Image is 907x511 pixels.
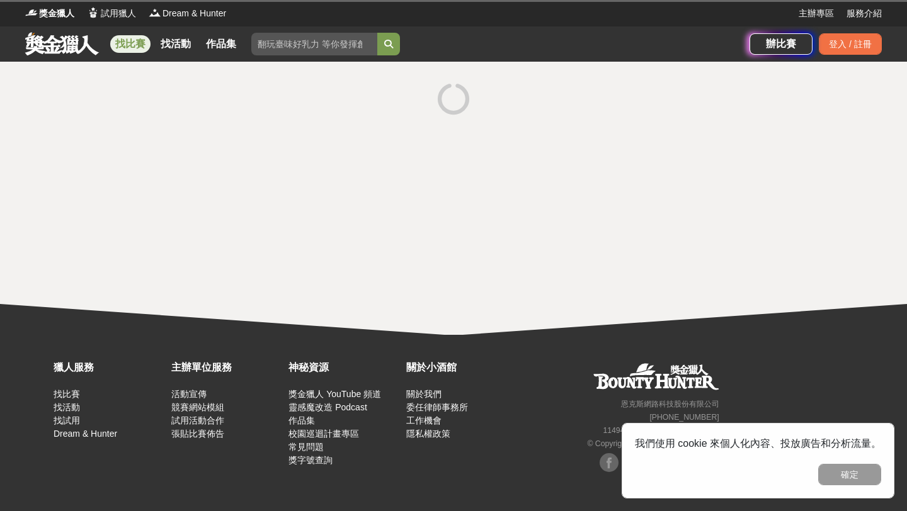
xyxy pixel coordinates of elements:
[799,7,834,20] a: 主辦專區
[635,438,881,449] span: 我們使用 cookie 來個人化內容、投放廣告和分析流量。
[288,389,381,399] a: 獎金獵人 YouTube 頻道
[406,415,442,425] a: 工作機會
[406,389,442,399] a: 關於我們
[171,389,207,399] a: 活動宣傳
[621,400,719,408] small: 恩克斯網路科技股份有限公司
[149,6,161,19] img: Logo
[171,402,224,412] a: 競賽網站模組
[54,360,165,375] div: 獵人服務
[39,7,74,20] span: 獎金獵人
[110,35,151,53] a: 找比賽
[171,360,283,375] div: 主辦單位服務
[847,7,882,20] a: 服務介紹
[406,402,468,412] a: 委任律師事務所
[171,415,224,425] a: 試用活動合作
[750,33,813,55] a: 辦比賽
[54,389,80,399] a: 找比賽
[600,453,619,472] img: Facebook
[288,442,324,452] a: 常見問題
[163,7,226,20] span: Dream & Hunter
[201,35,241,53] a: 作品集
[288,402,367,412] a: 靈感魔改造 Podcast
[54,429,117,439] a: Dream & Hunter
[25,7,74,20] a: Logo獎金獵人
[818,464,881,485] button: 確定
[288,429,359,439] a: 校園巡迴計畫專區
[406,429,450,439] a: 隱私權政策
[171,429,224,439] a: 張貼比賽佈告
[587,439,719,448] small: © Copyright 2025 . All Rights Reserved.
[288,455,333,465] a: 獎字號查詢
[603,426,719,435] small: 11494 [STREET_ADDRESS] 3 樓
[406,360,518,375] div: 關於小酒館
[54,415,80,425] a: 找試用
[25,6,38,19] img: Logo
[149,7,226,20] a: LogoDream & Hunter
[288,360,400,375] div: 神秘資源
[251,33,377,55] input: 翻玩臺味好乳力 等你發揮創意！
[101,7,136,20] span: 試用獵人
[649,413,719,422] small: [PHONE_NUMBER]
[87,6,100,19] img: Logo
[156,35,196,53] a: 找活動
[87,7,136,20] a: Logo試用獵人
[288,415,315,425] a: 作品集
[819,33,882,55] div: 登入 / 註冊
[54,402,80,412] a: 找活動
